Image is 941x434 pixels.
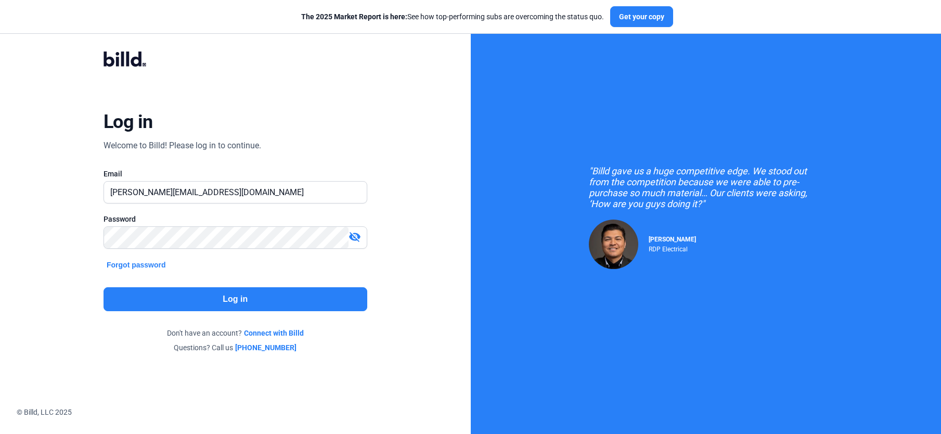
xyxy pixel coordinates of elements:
[104,259,169,271] button: Forgot password
[104,169,367,179] div: Email
[589,165,823,209] div: "Billd gave us a huge competitive edge. We stood out from the competition because we were able to...
[349,231,361,243] mat-icon: visibility_off
[649,236,696,243] span: [PERSON_NAME]
[235,342,297,353] a: [PHONE_NUMBER]
[301,12,407,21] span: The 2025 Market Report is here:
[610,6,673,27] button: Get your copy
[104,110,153,133] div: Log in
[104,328,367,338] div: Don't have an account?
[104,287,367,311] button: Log in
[104,214,367,224] div: Password
[301,11,604,22] div: See how top-performing subs are overcoming the status quo.
[649,243,696,253] div: RDP Electrical
[104,342,367,353] div: Questions? Call us
[589,220,638,269] img: Raul Pacheco
[244,328,304,338] a: Connect with Billd
[104,139,261,152] div: Welcome to Billd! Please log in to continue.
